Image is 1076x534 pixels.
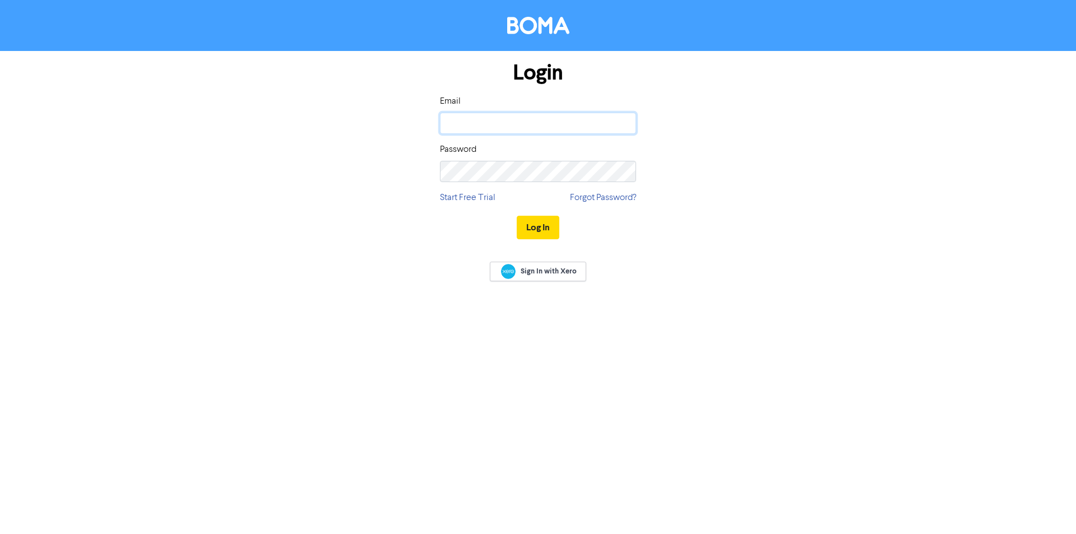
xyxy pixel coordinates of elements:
[440,95,461,108] label: Email
[501,264,516,279] img: Xero logo
[517,216,559,239] button: Log In
[440,143,476,156] label: Password
[1020,480,1076,534] iframe: Chat Widget
[521,266,577,276] span: Sign In with Xero
[507,17,569,34] img: BOMA Logo
[440,191,495,205] a: Start Free Trial
[440,60,636,86] h1: Login
[570,191,636,205] a: Forgot Password?
[490,262,586,281] a: Sign In with Xero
